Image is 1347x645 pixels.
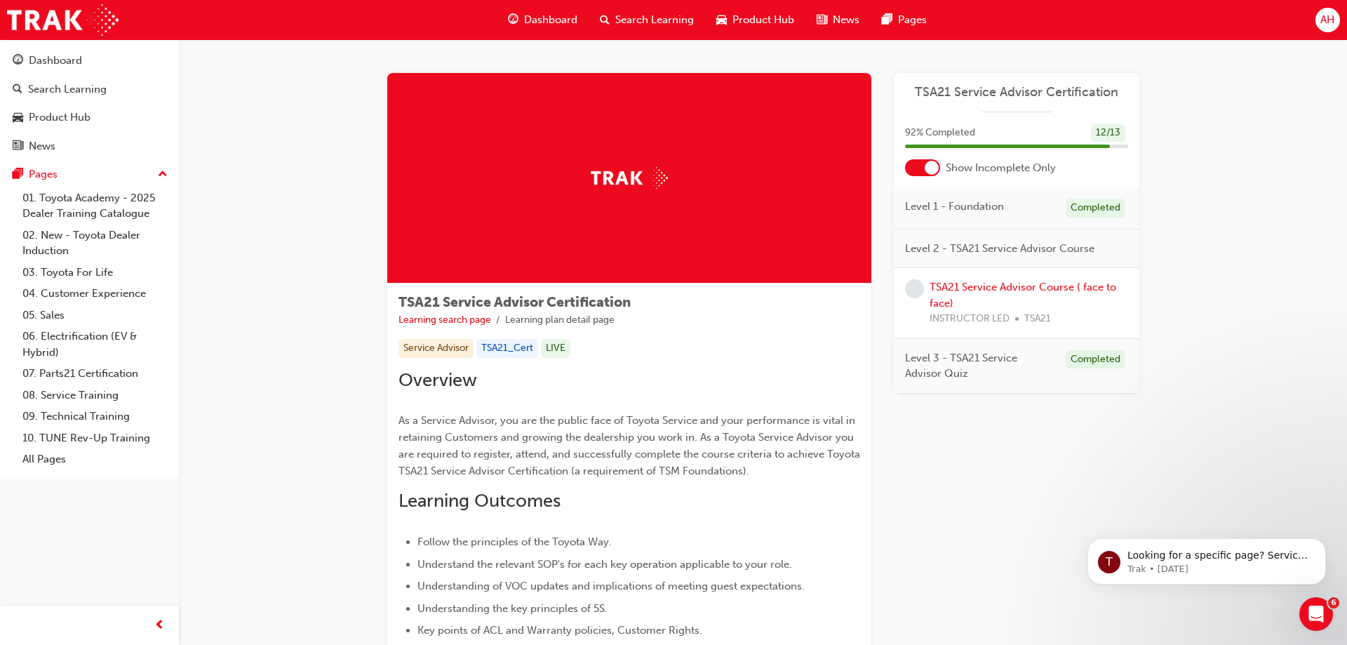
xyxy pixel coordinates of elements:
a: 05. Sales [17,305,173,326]
a: Search Learning [6,77,173,102]
a: 08. Service Training [17,385,173,406]
img: Trak [591,167,668,189]
span: Key points of ACL and Warranty policies, Customer Rights. [417,624,702,637]
span: Overview [398,369,477,391]
span: guage-icon [13,55,23,67]
li: Learning plan detail page [505,312,615,328]
iframe: Intercom notifications message [1066,509,1347,607]
span: 6 [1328,597,1339,609]
a: Learning search page [398,314,491,326]
div: LIVE [541,339,570,358]
div: Completed [1066,199,1125,218]
button: Pages [6,161,173,187]
div: 12 / 13 [1091,124,1125,142]
span: TSA21 Service Advisor Certification [398,294,631,310]
a: Dashboard [6,48,173,74]
span: learningRecordVerb_NONE-icon [905,279,924,298]
iframe: Intercom live chat [1299,597,1333,631]
span: Learning Outcomes [398,490,561,512]
a: TSA21 Service Advisor Course ( face to face) [930,281,1116,310]
span: car-icon [13,112,23,124]
span: pages-icon [882,11,892,29]
span: Level 3 - TSA21 Service Advisor Quiz [905,350,1054,382]
a: car-iconProduct Hub [705,6,805,34]
a: search-iconSearch Learning [589,6,705,34]
span: pages-icon [13,168,23,181]
a: Product Hub [6,105,173,131]
span: Understanding of VOC updates and implications of meeting guest expectations. [417,580,805,592]
a: 07. Parts21 Certification [17,363,173,385]
span: AH [1320,12,1334,28]
a: news-iconNews [805,6,871,34]
a: News [6,133,173,159]
span: Level 2 - TSA21 Service Advisor Course [905,241,1094,257]
span: Understanding the key principles of 5S. [417,602,608,615]
span: car-icon [716,11,727,29]
a: TSA21 Service Advisor Certification [905,84,1128,100]
span: Search Learning [615,12,694,28]
div: Service Advisor [398,339,474,358]
a: 06. Electrification (EV & Hybrid) [17,326,173,363]
span: TSA21 [1024,311,1051,327]
a: 04. Customer Experience [17,283,173,305]
span: prev-icon [154,617,165,634]
span: Show Incomplete Only [946,160,1056,176]
span: 92 % Completed [905,125,975,141]
span: As a Service Advisor, you are the public face of Toyota Service and your performance is vital in ... [398,414,863,477]
img: Trak [7,4,119,36]
div: TSA21_Cert [476,339,538,358]
a: 02. New - Toyota Dealer Induction [17,225,173,262]
span: search-icon [13,84,22,96]
div: Product Hub [29,109,91,126]
span: Understand the relevant SOP's for each key operation applicable to your role. [417,558,792,571]
span: guage-icon [508,11,518,29]
div: Dashboard [29,53,82,69]
span: news-icon [13,140,23,153]
span: Follow the principles of the Toyota Way. [417,536,612,548]
div: News [29,138,55,154]
a: 10. TUNE Rev-Up Training [17,427,173,449]
span: search-icon [600,11,610,29]
a: 01. Toyota Academy - 2025 Dealer Training Catalogue [17,187,173,225]
button: AH [1315,8,1340,32]
button: DashboardSearch LearningProduct HubNews [6,45,173,161]
span: News [833,12,859,28]
span: Product Hub [732,12,794,28]
div: Completed [1066,350,1125,369]
a: 09. Technical Training [17,406,173,427]
span: news-icon [817,11,827,29]
span: Level 1 - Foundation [905,199,1004,215]
div: Search Learning [28,81,107,98]
span: up-icon [158,166,168,184]
span: Dashboard [524,12,577,28]
span: INSTRUCTOR LED [930,311,1010,327]
a: 03. Toyota For Life [17,262,173,284]
div: Pages [29,166,58,182]
a: All Pages [17,448,173,470]
a: guage-iconDashboard [497,6,589,34]
span: Pages [898,12,927,28]
a: pages-iconPages [871,6,938,34]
